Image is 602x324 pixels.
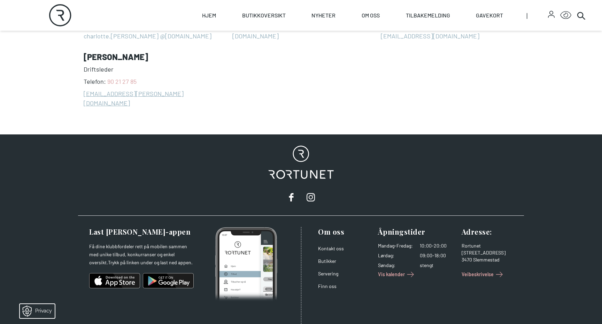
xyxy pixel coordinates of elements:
span: Veibeskrivelse [462,271,494,278]
a: charlotte.[PERSON_NAME] @[DOMAIN_NAME] [84,31,221,41]
p: Få dine klubbfordeler rett på mobilen sammen med unike tilbud, konkurranser og enkel oversikt.Try... [89,242,194,267]
img: android [143,272,194,289]
a: 90 21 27 85 [107,78,137,85]
dt: Mandag - Fredag : [378,242,413,249]
a: [EMAIL_ADDRESS][PERSON_NAME][DOMAIN_NAME] [84,89,221,108]
dd: 09:00-18:00 [420,252,456,259]
iframe: Manage Preferences [7,302,64,321]
a: Servering [318,271,338,277]
a: [PERSON_NAME][EMAIL_ADDRESS][DOMAIN_NAME] [232,22,370,41]
span: Driftsleder [84,65,221,74]
a: Veibeskrivelse [462,269,505,280]
dd: stengt [420,262,456,269]
img: ios [89,272,140,289]
button: Open Accessibility Menu [560,10,571,21]
dt: Lørdag : [378,252,413,259]
a: Finn oss [318,283,337,289]
h3: Åpningstider [378,227,456,237]
h3: Om oss [318,227,372,237]
h3: Last [PERSON_NAME]-appen [89,227,194,237]
img: Photo of mobile app home screen [215,227,277,302]
a: instagram [304,190,318,204]
div: [STREET_ADDRESS] [462,249,516,256]
dd: 10:00-20:00 [420,242,456,249]
span: Vis kalender [378,271,405,278]
a: Kontakt oss [318,245,344,251]
h3: Adresse : [462,227,516,237]
span: 3470 [462,257,472,263]
a: Butikker [318,258,336,264]
div: Rortunet [462,242,516,249]
a: Vis kalender [378,269,416,280]
span: Slemmestad [473,257,500,263]
dt: Søndag : [378,262,413,269]
span: Telefon: [84,77,221,86]
h3: [PERSON_NAME] [84,52,221,62]
a: facebook [284,190,298,204]
a: [EMAIL_ADDRESS][DOMAIN_NAME] [381,31,518,41]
